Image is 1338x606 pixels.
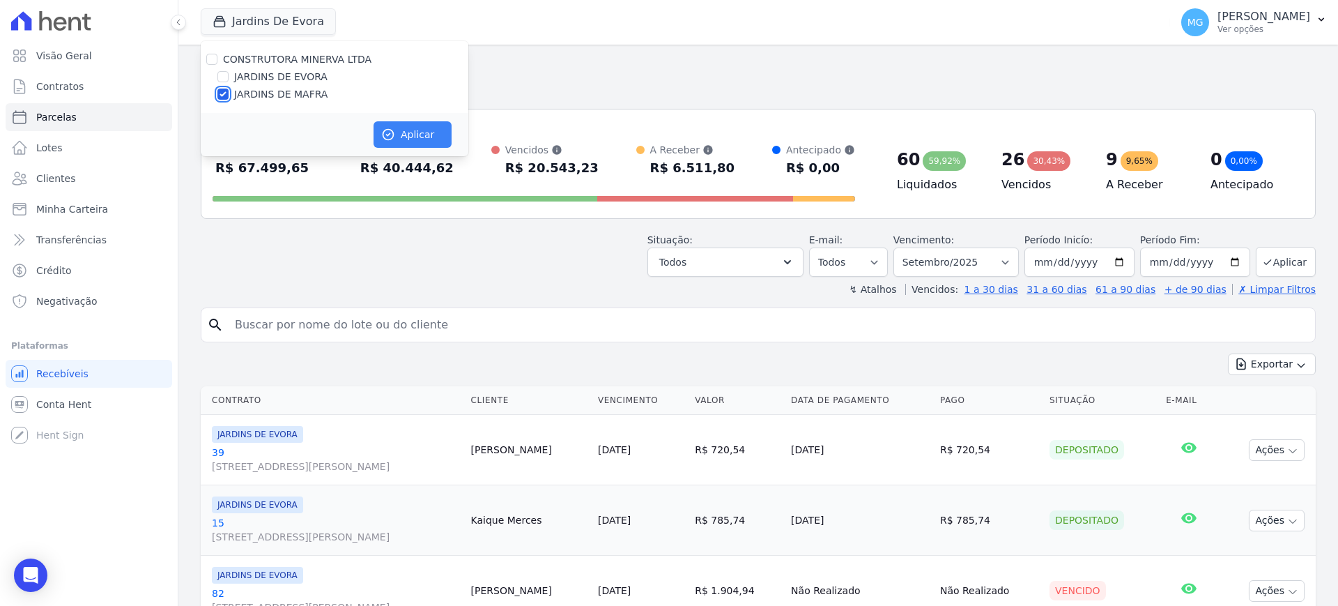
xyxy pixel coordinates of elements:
h4: A Receber [1106,176,1188,193]
a: Contratos [6,73,172,100]
div: R$ 20.543,23 [505,157,599,179]
label: ↯ Atalhos [849,284,896,295]
div: 9 [1106,149,1118,171]
div: Plataformas [11,338,167,354]
td: R$ 720,54 [689,415,785,485]
a: ✗ Limpar Filtros [1232,284,1316,295]
h4: Vencidos [1001,176,1084,193]
div: Vencidos [505,143,599,157]
td: R$ 785,74 [935,485,1044,556]
h2: Parcelas [201,56,1316,81]
div: 60 [897,149,920,171]
div: 30,43% [1027,151,1070,171]
a: Transferências [6,226,172,254]
a: [DATE] [598,515,631,526]
a: 31 a 60 dias [1026,284,1086,295]
div: A Receber [650,143,735,157]
div: R$ 6.511,80 [650,157,735,179]
div: Open Intercom Messenger [14,559,47,592]
td: Kaique Merces [466,485,592,556]
label: Período Inicío: [1024,234,1093,245]
span: Transferências [36,233,107,247]
th: Valor [689,386,785,415]
a: Clientes [6,165,172,192]
span: Crédito [36,264,72,278]
h4: Antecipado [1210,176,1293,193]
span: Recebíveis [36,367,89,381]
span: [STREET_ADDRESS][PERSON_NAME] [212,530,460,544]
div: 9,65% [1121,151,1158,171]
span: JARDINS DE EVORA [212,567,303,584]
a: Recebíveis [6,360,172,388]
th: Contrato [201,386,466,415]
a: Negativação [6,287,172,315]
label: JARDINS DE EVORA [234,70,328,84]
div: 59,92% [923,151,966,171]
a: Lotes [6,134,172,162]
button: Jardins De Evora [201,8,336,35]
a: [DATE] [598,585,631,596]
i: search [207,317,224,333]
button: Aplicar [1256,247,1316,277]
a: Minha Carteira [6,195,172,223]
a: 39[STREET_ADDRESS][PERSON_NAME] [212,446,460,474]
label: CONSTRUTORA MINERVA LTDA [223,54,371,65]
span: MG [1187,17,1204,27]
th: Cliente [466,386,592,415]
th: Pago [935,386,1044,415]
td: R$ 720,54 [935,415,1044,485]
label: JARDINS DE MAFRA [234,87,328,102]
span: Todos [659,254,686,271]
button: MG [PERSON_NAME] Ver opções [1170,3,1338,42]
a: Crédito [6,257,172,285]
div: 0,00% [1225,151,1263,171]
td: [PERSON_NAME] [466,415,592,485]
span: Clientes [36,172,75,185]
span: JARDINS DE EVORA [212,497,303,513]
th: E-mail [1160,386,1217,415]
span: [STREET_ADDRESS][PERSON_NAME] [212,460,460,474]
span: Negativação [36,294,98,308]
th: Situação [1044,386,1160,415]
div: Depositado [1049,440,1124,460]
th: Vencimento [592,386,689,415]
a: + de 90 dias [1164,284,1226,295]
h4: Liquidados [897,176,979,193]
span: Lotes [36,141,63,155]
a: Conta Hent [6,391,172,418]
label: Período Fim: [1140,233,1250,248]
span: JARDINS DE EVORA [212,426,303,443]
button: Todos [647,248,803,277]
label: Vencimento: [893,234,954,245]
td: [DATE] [785,415,935,485]
button: Ações [1249,580,1305,602]
button: Ações [1249,510,1305,531]
span: Visão Geral [36,49,92,63]
label: Situação: [647,234,693,245]
a: 1 a 30 dias [964,284,1018,295]
div: 26 [1001,149,1024,171]
td: [DATE] [785,485,935,556]
a: Parcelas [6,103,172,131]
a: 15[STREET_ADDRESS][PERSON_NAME] [212,516,460,544]
a: 61 a 90 dias [1095,284,1155,295]
div: Depositado [1049,510,1124,530]
label: Vencidos: [905,284,958,295]
td: R$ 785,74 [689,485,785,556]
span: Conta Hent [36,397,91,411]
p: [PERSON_NAME] [1217,10,1310,24]
a: [DATE] [598,444,631,455]
span: Minha Carteira [36,202,108,216]
div: Vencido [1049,581,1106,600]
button: Ações [1249,439,1305,461]
button: Exportar [1228,354,1316,375]
span: Parcelas [36,110,77,124]
div: 0 [1210,149,1222,171]
div: R$ 0,00 [786,157,855,179]
button: Aplicar [374,121,452,148]
div: R$ 67.499,65 [215,157,309,179]
p: Ver opções [1217,24,1310,35]
a: Visão Geral [6,42,172,70]
label: E-mail: [809,234,843,245]
div: R$ 40.444,62 [360,157,454,179]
